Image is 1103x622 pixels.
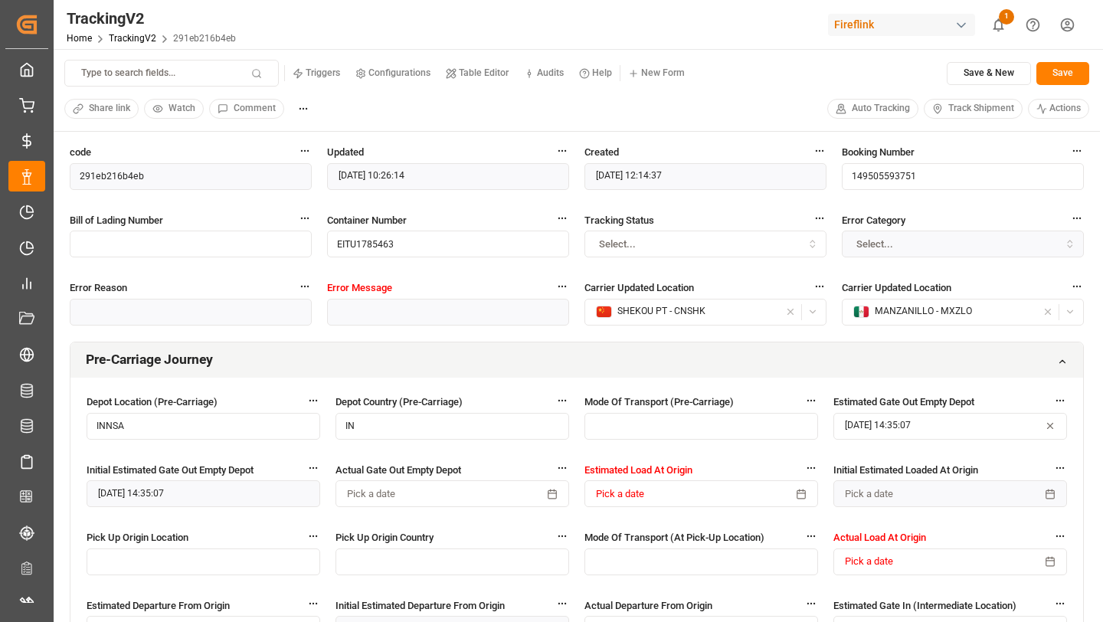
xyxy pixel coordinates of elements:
[438,62,516,85] button: Table Editor
[67,33,92,44] a: Home
[592,68,612,77] small: Help
[599,237,636,251] span: Select...
[584,480,818,507] button: Pick a date
[842,299,1084,326] button: countryMANZANILLO - MXZLO
[947,62,1031,85] button: Save & New
[306,68,340,77] small: Triggers
[64,99,139,119] button: Share link
[335,597,505,614] span: Initial Estimated Departure From Origin
[70,144,91,160] span: code
[845,555,893,568] span: Pick a date
[856,237,893,251] span: Select...
[584,462,692,478] span: Estimated Load At Origin
[335,480,569,507] button: Pick a date
[1016,8,1050,42] button: Help Center
[948,102,1014,116] span: Track Shipment
[327,212,407,228] span: Container Number
[584,280,694,296] span: Carrier Updated Location
[845,487,893,501] span: Pick a date
[64,60,279,87] button: Type to search fields...
[852,102,910,116] span: Auto Tracking
[641,68,685,77] small: New Form
[833,394,974,410] span: Estimated Gate Out Empty Depot
[87,394,218,410] span: Depot Location (Pre-Carriage)
[827,99,918,119] button: Auto Tracking
[833,413,1067,440] button: [DATE] 14:35:07
[87,597,230,614] span: Estimated Departure From Origin
[584,394,734,410] span: Mode Of Transport (Pre-Carriage)
[828,10,981,39] button: Fireflink
[842,144,915,160] span: Booking Number
[584,597,712,614] span: Actual Departure From Origin
[584,529,764,545] span: Mode Of Transport (At Pick-Up Location)
[833,529,926,545] span: Actual Load At Origin
[833,548,1067,575] button: Pick a date
[459,68,509,77] small: Table Editor
[335,394,463,410] span: Depot Country (Pre-Carriage)
[842,212,905,228] span: Error Category
[620,62,692,85] button: New Form
[584,163,826,190] button: [DATE] 12:14:37
[327,280,392,296] span: Error Message
[981,8,1016,42] button: show 1 new notifications
[596,305,780,319] div: SHEKOU PT - CNSHK
[516,62,571,85] button: Audits
[584,299,826,326] button: countrySHEKOU PT - CNSHK
[1028,99,1090,119] button: Actions
[67,7,236,30] div: TrackingV2
[327,163,569,190] button: [DATE] 10:26:14
[833,597,1016,614] span: Estimated Gate In (Intermediate Location)
[70,280,127,296] span: Error Reason
[89,102,130,116] span: Share link
[87,529,188,545] span: Pick Up Origin Location
[285,62,348,85] button: Triggers
[335,529,434,545] span: Pick Up Origin Country
[584,212,654,228] span: Tracking Status
[537,68,564,77] small: Audits
[87,480,320,507] button: [DATE] 14:35:07
[327,144,364,160] span: Updated
[348,62,438,85] button: Configurations
[924,99,1023,119] button: Track Shipment
[144,99,204,119] button: Watch
[109,33,156,44] a: TrackingV2
[853,305,1037,319] div: MANZANILLO - MXZLO
[87,462,254,478] span: Initial Estimated Gate Out Empty Depot
[853,306,869,318] img: country
[335,462,461,478] span: Actual Gate Out Empty Depot
[86,350,213,369] h2: Pre-Carriage Journey
[81,67,175,80] p: Type to search fields...
[842,280,951,296] span: Carrier Updated Location
[596,487,644,501] span: Pick a date
[571,62,620,85] button: Help
[234,102,276,116] span: Comment
[209,99,284,119] button: Comment
[999,9,1014,25] span: 1
[833,480,1067,507] button: Pick a date
[347,487,395,501] span: Pick a date
[1036,62,1089,85] button: Save
[169,102,195,116] span: Watch
[833,462,978,478] span: Initial Estimated Loaded At Origin
[584,144,619,160] span: Created
[828,14,975,36] div: Fireflink
[70,212,163,228] span: Bill of Lading Number
[596,306,612,318] img: country
[368,68,430,77] small: Configurations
